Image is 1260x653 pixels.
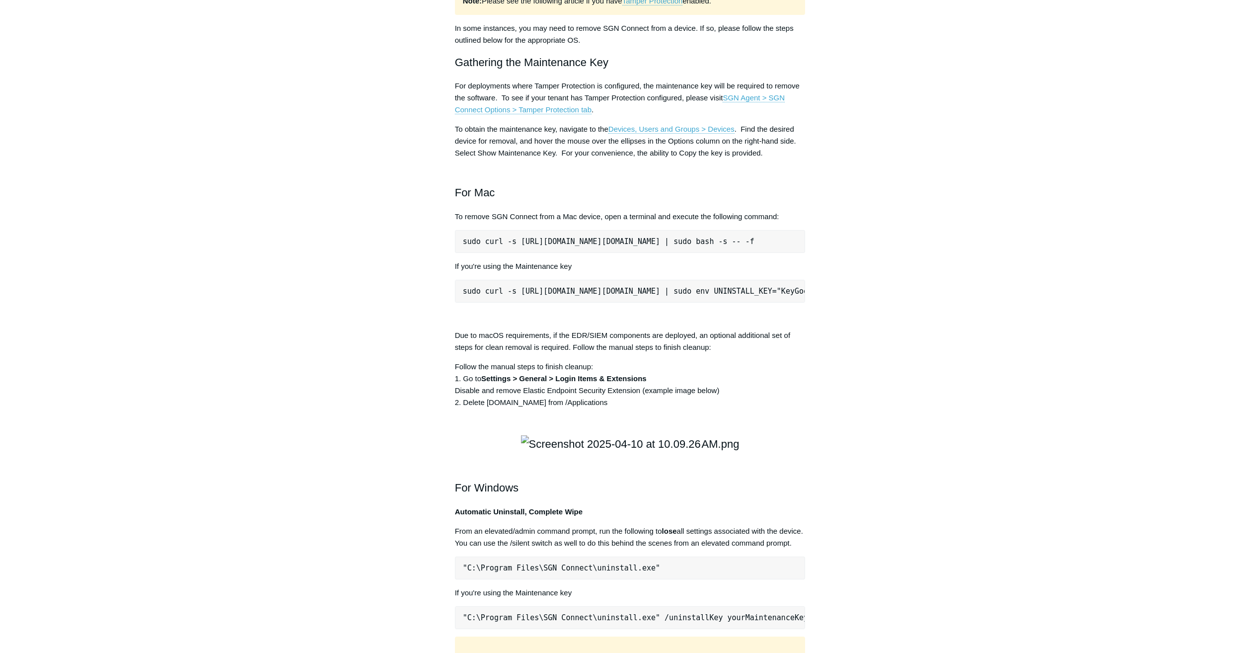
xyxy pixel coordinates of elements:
p: To remove SGN Connect from a Mac device, open a terminal and execute the following command: [455,211,806,223]
a: Devices, Users and Groups > Devices [608,125,735,134]
h2: Gathering the Maintenance Key [455,54,806,71]
pre: sudo curl -s [URL][DOMAIN_NAME][DOMAIN_NAME] | sudo bash -s -- -f [455,230,806,253]
p: In some instances, you may need to remove SGN Connect from a device. If so, please follow the ste... [455,22,806,46]
span: From an elevated/admin command prompt, run the following to all settings associated with the devi... [455,527,803,547]
p: Due to macOS requirements, if the EDR/SIEM components are deployed, an optional additional set of... [455,329,806,353]
h2: For Mac [455,166,806,201]
p: Follow the manual steps to finish cleanup: 1. Go to Disable and remove Elastic Endpoint Security ... [455,361,806,408]
p: For deployments where Tamper Protection is configured, the maintenance key will be required to re... [455,80,806,116]
p: If you're using the Maintenance key [455,260,806,272]
span: "C:\Program Files\SGN Connect\uninstall.exe" [463,564,660,572]
pre: "C:\Program Files\SGN Connect\uninstall.exe" /uninstallKey yourMaintenanceKeyHere [455,606,806,629]
h2: For Windows [455,462,806,496]
strong: lose [662,527,677,535]
strong: Settings > General > Login Items & Extensions [481,374,647,383]
pre: sudo curl -s [URL][DOMAIN_NAME][DOMAIN_NAME] | sudo env UNINSTALL_KEY="KeyGoesHere" bash -s -- -f [455,280,806,303]
p: To obtain the maintenance key, navigate to the . Find the desired device for removal, and hover t... [455,123,806,159]
p: If you're using the Maintenance key [455,587,806,599]
strong: Automatic Uninstall, Complete Wipe [455,507,583,516]
img: Screenshot 2025-04-10 at 10.09.26 AM.png [521,435,740,453]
